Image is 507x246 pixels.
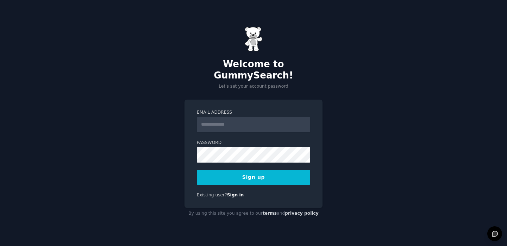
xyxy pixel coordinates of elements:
a: terms [263,211,277,216]
p: Let's set your account password [184,83,323,90]
h2: Welcome to GummySearch! [184,59,323,81]
span: Existing user? [197,193,227,197]
label: Password [197,140,310,146]
a: Sign in [227,193,244,197]
div: By using this site you agree to our and [184,208,323,219]
img: Gummy Bear [245,27,262,51]
a: privacy policy [285,211,319,216]
button: Sign up [197,170,310,185]
label: Email Address [197,109,310,116]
